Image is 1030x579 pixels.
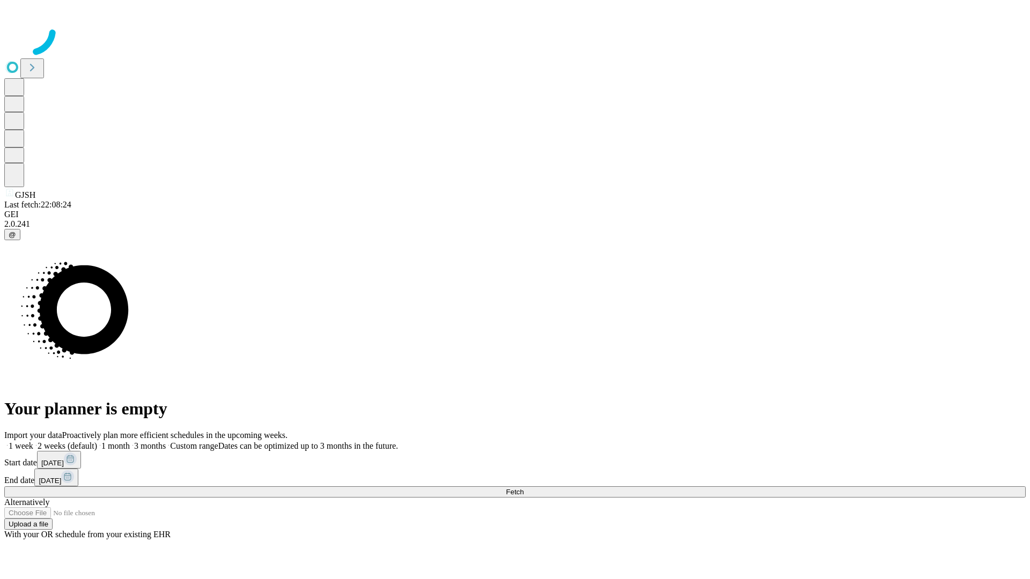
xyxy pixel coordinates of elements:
[4,399,1026,419] h1: Your planner is empty
[34,469,78,486] button: [DATE]
[218,441,398,450] span: Dates can be optimized up to 3 months in the future.
[4,486,1026,498] button: Fetch
[170,441,218,450] span: Custom range
[4,498,49,507] span: Alternatively
[134,441,166,450] span: 3 months
[9,231,16,239] span: @
[4,200,71,209] span: Last fetch: 22:08:24
[4,430,62,440] span: Import your data
[41,459,64,467] span: [DATE]
[101,441,130,450] span: 1 month
[4,451,1026,469] div: Start date
[4,210,1026,219] div: GEI
[37,451,81,469] button: [DATE]
[62,430,288,440] span: Proactively plan more efficient schedules in the upcoming weeks.
[4,530,171,539] span: With your OR schedule from your existing EHR
[39,477,61,485] span: [DATE]
[4,518,53,530] button: Upload a file
[4,219,1026,229] div: 2.0.241
[9,441,33,450] span: 1 week
[506,488,524,496] span: Fetch
[4,229,20,240] button: @
[15,190,35,199] span: GJSH
[38,441,97,450] span: 2 weeks (default)
[4,469,1026,486] div: End date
